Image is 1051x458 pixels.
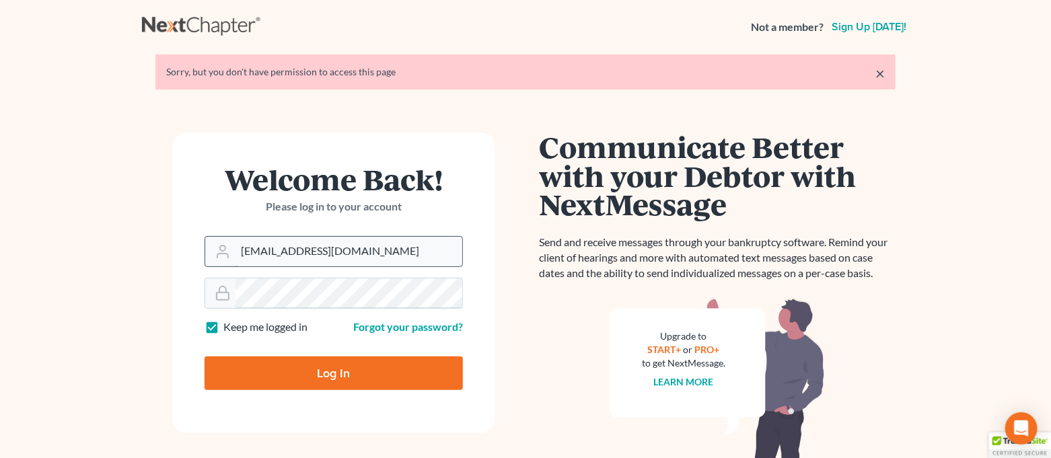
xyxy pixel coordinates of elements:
div: Open Intercom Messenger [1005,412,1038,445]
p: Send and receive messages through your bankruptcy software. Remind your client of hearings and mo... [539,235,896,281]
a: Sign up [DATE]! [829,22,909,32]
div: to get NextMessage. [642,356,725,370]
a: PRO+ [695,344,720,355]
a: Learn more [654,376,714,387]
strong: Not a member? [751,20,824,35]
h1: Communicate Better with your Debtor with NextMessage [539,132,896,219]
h1: Welcome Back! [205,165,463,194]
a: START+ [648,344,682,355]
p: Please log in to your account [205,199,463,215]
input: Email Address [235,237,462,266]
label: Keep me logged in [223,319,307,335]
div: Sorry, but you don't have permission to access this page [166,65,885,79]
a: × [875,65,885,81]
div: TrustedSite Certified [989,432,1051,458]
a: Forgot your password? [353,320,463,333]
input: Log In [205,356,463,390]
div: Upgrade to [642,330,725,343]
span: or [684,344,693,355]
